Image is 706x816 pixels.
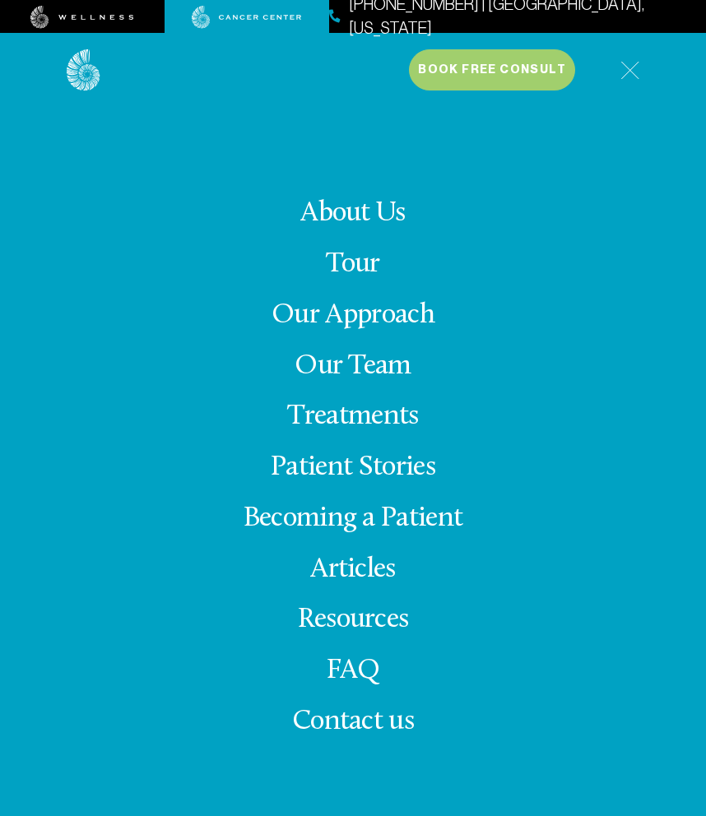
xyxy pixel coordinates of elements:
a: Becoming a Patient [244,504,463,533]
img: icon-hamburger [620,61,639,80]
a: Treatments [287,402,418,431]
a: Patient Stories [271,453,435,482]
a: Our Approach [272,301,434,330]
a: Tour [326,250,379,279]
button: Book Free Consult [409,49,575,90]
img: cancer center [192,6,302,29]
a: Resources [298,605,409,634]
a: Our Team [295,352,411,381]
img: logo [67,49,100,91]
span: Contact us [292,707,414,736]
a: FAQ [327,656,380,685]
a: About Us [300,199,406,228]
img: wellness [30,6,134,29]
a: Articles [310,555,396,584]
